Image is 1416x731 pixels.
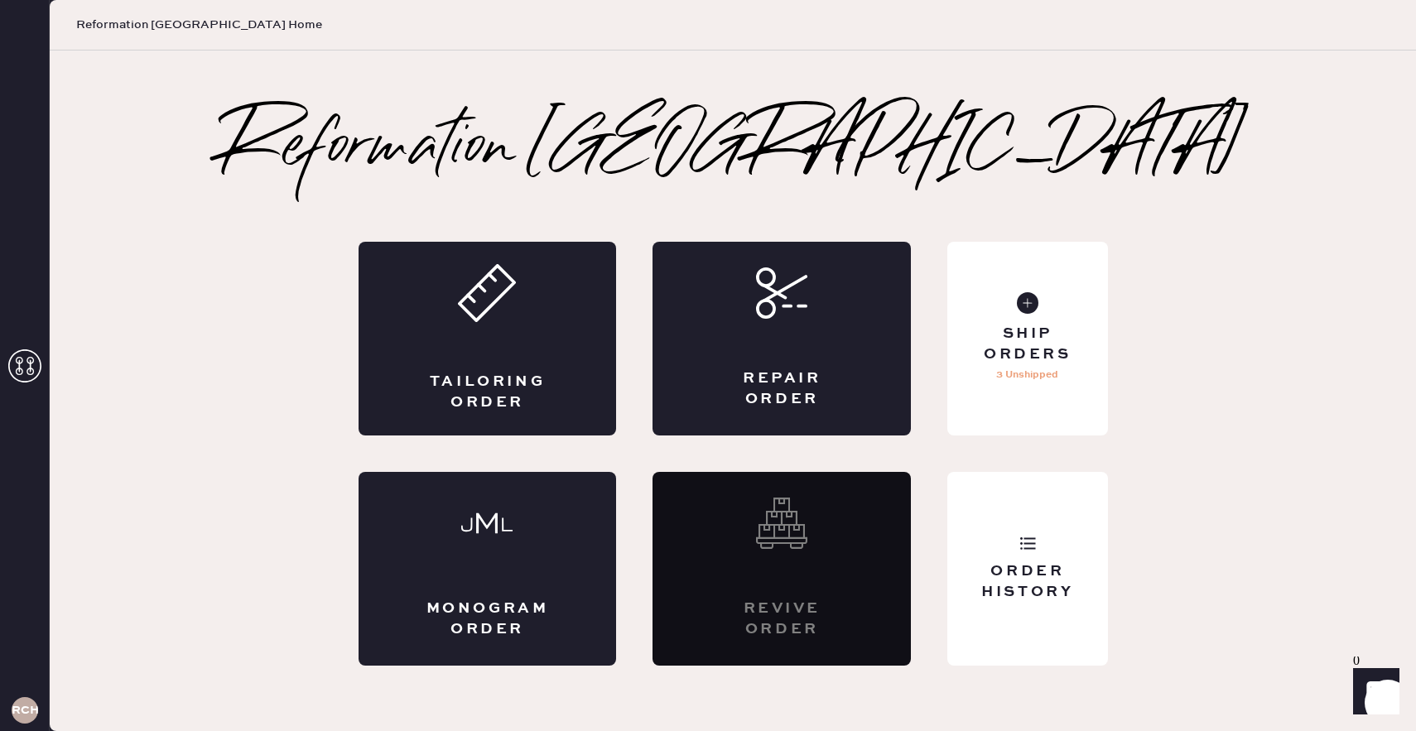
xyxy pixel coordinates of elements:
[719,368,845,410] div: Repair Order
[1337,656,1409,728] iframe: Front Chat
[653,472,911,666] div: Interested? Contact us at care@hemster.co
[961,561,1094,603] div: Order History
[996,365,1058,385] p: 3 Unshipped
[961,324,1094,365] div: Ship Orders
[76,17,322,33] span: Reformation [GEOGRAPHIC_DATA] Home
[12,705,38,716] h3: RCHA
[425,599,551,640] div: Monogram Order
[425,372,551,413] div: Tailoring Order
[719,599,845,640] div: Revive order
[221,116,1245,182] h2: Reformation [GEOGRAPHIC_DATA]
